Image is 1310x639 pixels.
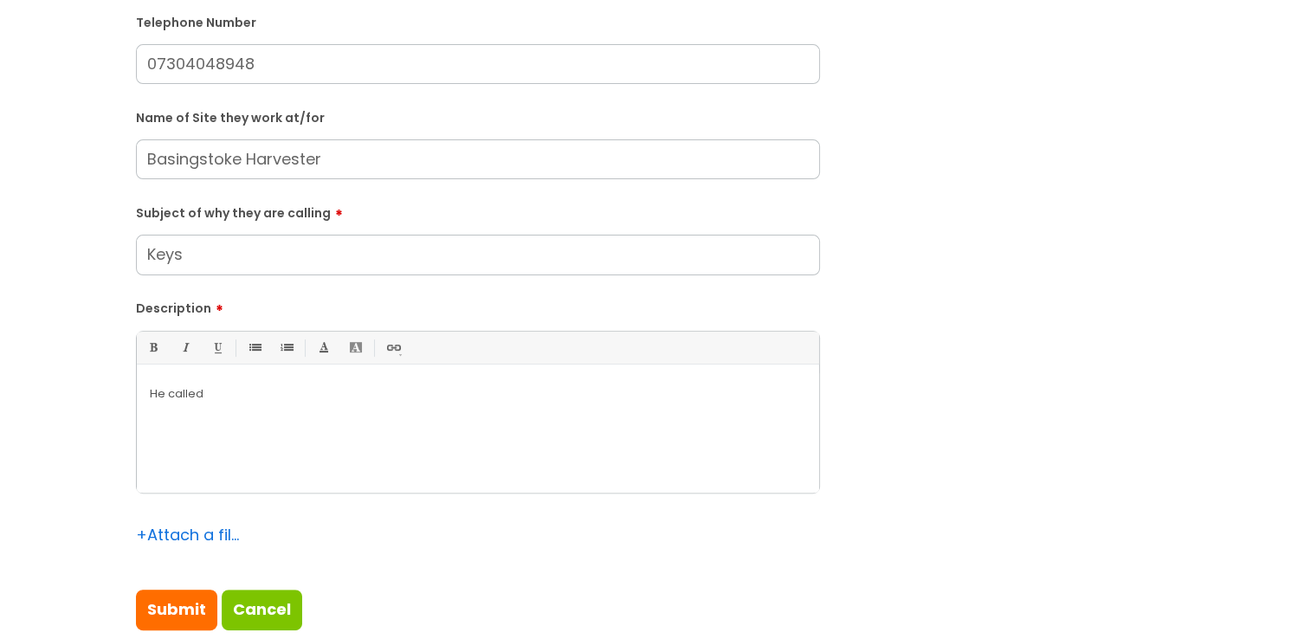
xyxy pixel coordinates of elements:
a: Italic (Ctrl-I) [174,337,196,358]
p: He called [150,386,806,402]
a: • Unordered List (Ctrl-Shift-7) [243,337,265,358]
a: 1. Ordered List (Ctrl-Shift-8) [275,337,297,358]
a: Cancel [222,590,302,629]
label: Name of Site they work at/for [136,107,820,126]
a: Underline(Ctrl-U) [206,337,228,358]
input: Submit [136,590,217,629]
label: Telephone Number [136,12,820,30]
a: Bold (Ctrl-B) [142,337,164,358]
div: Attach a file [136,521,240,549]
label: Description [136,295,820,316]
a: Link [382,337,403,358]
label: Subject of why they are calling [136,200,820,221]
a: Back Color [345,337,366,358]
a: Font Color [313,337,334,358]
